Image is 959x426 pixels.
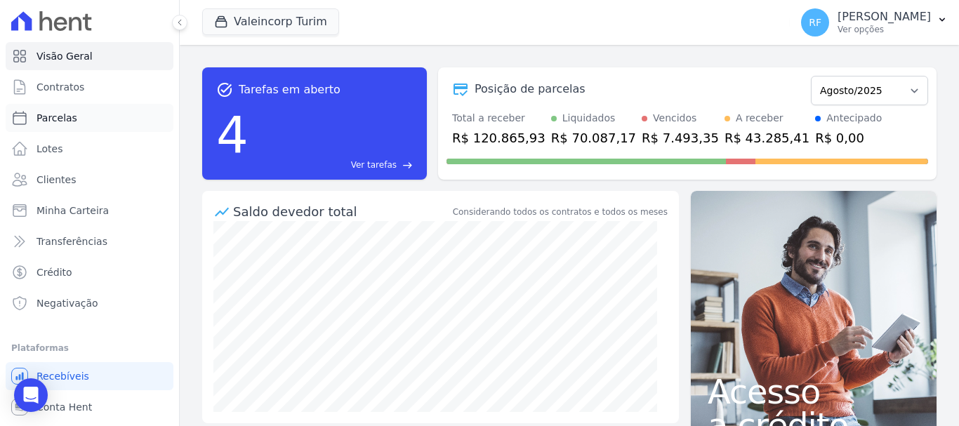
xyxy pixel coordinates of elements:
[37,296,98,310] span: Negativação
[452,111,545,126] div: Total a receber
[6,42,173,70] a: Visão Geral
[351,159,397,171] span: Ver tarefas
[216,98,249,171] div: 4
[37,49,93,63] span: Visão Geral
[6,166,173,194] a: Clientes
[6,289,173,317] a: Negativação
[826,111,882,126] div: Antecipado
[233,202,450,221] div: Saldo devedor total
[725,128,809,147] div: R$ 43.285,41
[790,3,959,42] button: RF [PERSON_NAME] Ver opções
[37,80,84,94] span: Contratos
[562,111,616,126] div: Liquidados
[551,128,636,147] div: R$ 70.087,17
[6,258,173,286] a: Crédito
[14,378,48,412] div: Open Intercom Messenger
[809,18,821,27] span: RF
[254,159,413,171] a: Ver tarefas east
[6,135,173,163] a: Lotes
[37,400,92,414] span: Conta Hent
[6,393,173,421] a: Conta Hent
[838,24,931,35] p: Ver opções
[815,128,882,147] div: R$ 0,00
[736,111,783,126] div: A receber
[37,111,77,125] span: Parcelas
[6,227,173,255] a: Transferências
[653,111,696,126] div: Vencidos
[6,362,173,390] a: Recebíveis
[37,265,72,279] span: Crédito
[708,375,920,408] span: Acesso
[216,81,233,98] span: task_alt
[6,73,173,101] a: Contratos
[6,197,173,225] a: Minha Carteira
[239,81,340,98] span: Tarefas em aberto
[452,128,545,147] div: R$ 120.865,93
[453,206,668,218] div: Considerando todos os contratos e todos os meses
[642,128,719,147] div: R$ 7.493,35
[475,81,586,98] div: Posição de parcelas
[37,369,89,383] span: Recebíveis
[37,142,63,156] span: Lotes
[11,340,168,357] div: Plataformas
[202,8,339,35] button: Valeincorp Turim
[37,204,109,218] span: Minha Carteira
[37,234,107,248] span: Transferências
[37,173,76,187] span: Clientes
[402,160,413,171] span: east
[6,104,173,132] a: Parcelas
[838,10,931,24] p: [PERSON_NAME]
